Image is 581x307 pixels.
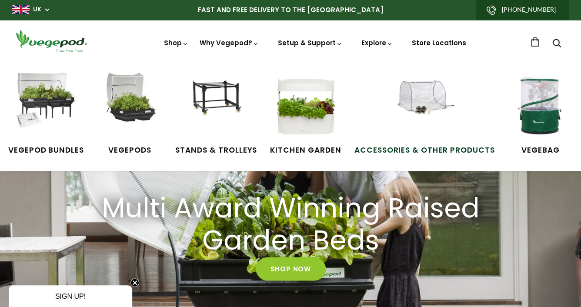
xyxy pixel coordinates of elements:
[354,73,495,156] a: Accessories & Other Products
[508,73,573,156] a: VegeBag
[270,145,341,156] span: Kitchen Garden
[270,73,341,156] a: Kitchen Garden
[184,73,249,138] img: Stands & Trolleys
[95,192,486,257] h2: Multi Award Winning Raised Garden Beds
[175,73,257,156] a: Stands & Trolleys
[33,5,41,14] a: UK
[392,73,457,138] img: Accessories & Other Products
[278,38,342,47] a: Setup & Support
[361,38,393,47] a: Explore
[97,73,162,156] a: Vegepods
[508,73,573,138] img: VegeBag
[8,73,84,156] a: Vegepod Bundles
[200,38,259,47] a: Why Vegepod?
[97,73,162,138] img: Raised Garden Kits
[130,278,139,287] button: Close teaser
[164,38,188,72] a: Shop
[552,40,561,49] a: Search
[354,145,495,156] span: Accessories & Other Products
[12,5,30,14] img: gb_large.png
[175,145,257,156] span: Stands & Trolleys
[256,257,326,280] a: Shop Now
[273,73,338,138] img: Kitchen Garden
[12,29,90,53] img: Vegepod
[412,38,466,47] a: Store Locations
[508,145,573,156] span: VegeBag
[13,73,79,138] img: Vegepod Bundles
[8,145,84,156] span: Vegepod Bundles
[84,192,497,257] a: Multi Award Winning Raised Garden Beds
[55,293,86,300] span: SIGN UP!
[9,285,132,307] div: SIGN UP!Close teaser
[97,145,162,156] span: Vegepods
